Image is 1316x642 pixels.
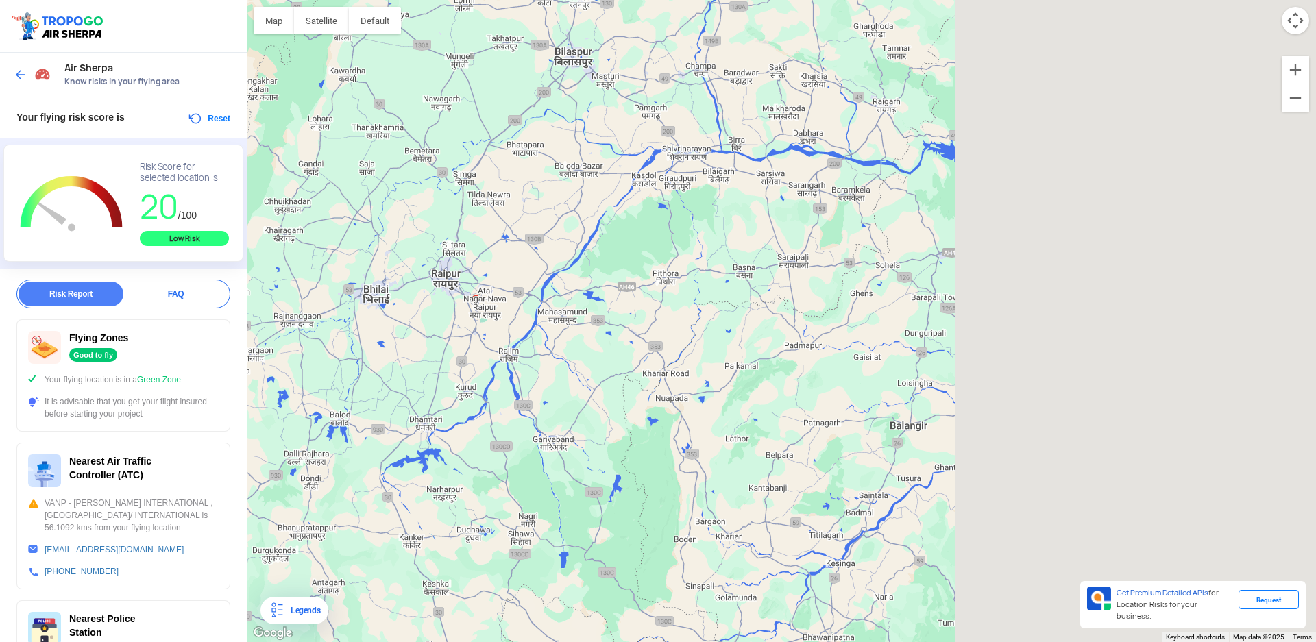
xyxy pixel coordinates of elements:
div: for Location Risks for your business. [1111,587,1239,623]
g: Chart [14,162,129,247]
div: Good to fly [69,348,117,362]
img: Risk Scores [34,66,51,82]
span: /100 [178,210,197,221]
button: Show street map [254,7,294,34]
div: FAQ [123,282,228,306]
span: 20 [140,185,178,228]
button: Zoom in [1282,56,1309,84]
span: Air Sherpa [64,62,233,73]
img: ic_atc.svg [28,454,61,487]
a: [PHONE_NUMBER] [45,567,119,576]
div: Legends [285,602,320,619]
img: ic_tgdronemaps.svg [10,10,108,42]
span: Flying Zones [69,332,128,343]
img: ic_nofly.svg [28,331,61,364]
img: Premium APIs [1087,587,1111,610]
span: Get Premium Detailed APIs [1117,588,1208,597]
button: Zoom out [1282,84,1309,112]
div: Request [1239,590,1299,609]
div: Risk Score for selected location is [140,162,229,184]
span: Map data ©2025 [1233,633,1284,641]
a: Terms [1293,633,1312,641]
span: Nearest Police Station [69,613,136,638]
button: Keyboard shortcuts [1166,632,1225,642]
div: VANP - [PERSON_NAME] INTERNATIONAL , [GEOGRAPHIC_DATA]/ INTERNATIONAL is 56.1092 kms from your fl... [28,497,219,534]
span: Nearest Air Traffic Controller (ATC) [69,456,151,480]
button: Map camera controls [1282,7,1309,34]
div: Low Risk [140,231,229,246]
div: It is advisable that you get your flight insured before starting your project [28,395,219,420]
img: Legends [269,602,285,619]
img: ic_arrow_back_blue.svg [14,68,27,82]
span: Know risks in your flying area [64,76,233,87]
div: Your flying location is in a [28,373,219,386]
button: Reset [187,110,230,127]
a: Open this area in Google Maps (opens a new window) [250,624,295,642]
button: Show satellite imagery [294,7,349,34]
div: Risk Report [19,282,123,306]
img: Google [250,624,295,642]
span: Your flying risk score is [16,112,125,123]
a: [EMAIL_ADDRESS][DOMAIN_NAME] [45,545,184,554]
span: Green Zone [137,375,181,384]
